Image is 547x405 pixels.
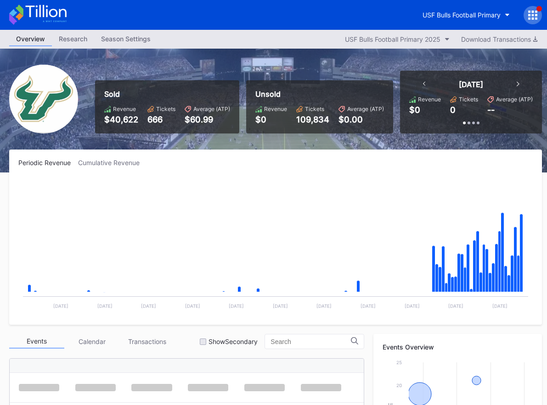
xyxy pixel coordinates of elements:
div: Tickets [156,105,175,112]
text: [DATE] [53,303,68,309]
div: [DATE] [459,80,483,89]
svg: Chart title [18,178,533,316]
div: 109,834 [296,115,329,124]
a: Research [52,32,94,46]
text: [DATE] [492,303,508,309]
div: -- [487,105,495,115]
text: [DATE] [316,303,332,309]
div: Unsold [255,89,384,99]
a: Season Settings [94,32,158,46]
div: Sold [104,89,230,99]
div: $0 [409,105,420,115]
text: [DATE] [141,303,156,309]
a: Overview [9,32,52,46]
div: 666 [147,115,175,124]
button: USF Bulls Football Primary 2025 [340,33,454,45]
div: Events Overview [383,343,533,351]
div: 0 [450,105,456,115]
div: Cumulative Revenue [78,159,147,166]
div: Calendar [64,334,119,349]
text: [DATE] [273,303,288,309]
text: [DATE] [97,303,113,309]
button: Download Transactions [457,33,542,45]
div: Tickets [305,105,324,112]
div: Season Settings [94,32,158,45]
text: [DATE] [448,303,463,309]
img: USF_Bulls_Football_Primary.png [9,65,78,133]
div: $60.99 [185,115,230,124]
text: 20 [396,383,402,388]
div: USF Bulls Football Primary 2025 [345,35,440,43]
div: $0 [255,115,287,124]
div: Transactions [119,334,175,349]
div: Tickets [459,96,478,103]
div: Average (ATP) [193,105,230,112]
div: Research [52,32,94,45]
div: Average (ATP) [347,105,384,112]
div: Revenue [264,105,287,112]
button: USF Bulls Football Primary [416,6,517,23]
div: $40,622 [104,115,138,124]
div: Show Secondary [209,338,258,345]
input: Search [271,338,351,345]
div: Download Transactions [461,35,537,43]
div: Revenue [418,96,441,103]
text: [DATE] [229,303,244,309]
text: [DATE] [361,303,376,309]
div: $0.00 [338,115,384,124]
text: [DATE] [405,303,420,309]
text: 25 [396,360,402,365]
div: Revenue [113,105,136,112]
div: USF Bulls Football Primary [423,11,501,19]
text: [DATE] [185,303,200,309]
div: Average (ATP) [496,96,533,103]
div: Periodic Revenue [18,159,78,166]
div: Events [9,334,64,349]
